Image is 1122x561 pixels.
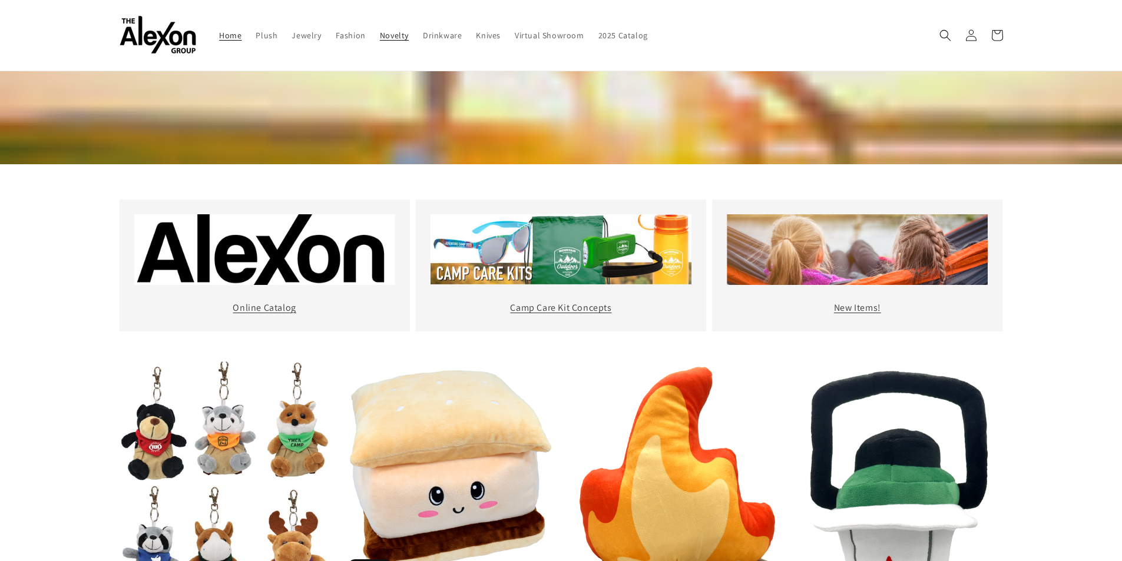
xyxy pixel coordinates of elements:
a: New Items! [834,301,881,314]
a: Drinkware [416,23,469,48]
span: Fashion [336,30,366,41]
span: Virtual Showroom [515,30,584,41]
span: Plush [256,30,277,41]
a: Home [212,23,249,48]
span: Knives [476,30,501,41]
a: Novelty [373,23,416,48]
img: The Alexon Group [120,16,196,55]
a: Fashion [329,23,373,48]
a: Camp Care Kit Concepts [510,301,611,314]
span: 2025 Catalog [598,30,648,41]
span: Novelty [380,30,409,41]
a: Virtual Showroom [508,23,591,48]
a: 2025 Catalog [591,23,655,48]
a: Knives [469,23,508,48]
a: Jewelry [284,23,328,48]
span: Drinkware [423,30,462,41]
a: Plush [249,23,284,48]
span: Home [219,30,241,41]
a: Online Catalog [233,301,296,314]
summary: Search [932,22,958,48]
span: Jewelry [292,30,321,41]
